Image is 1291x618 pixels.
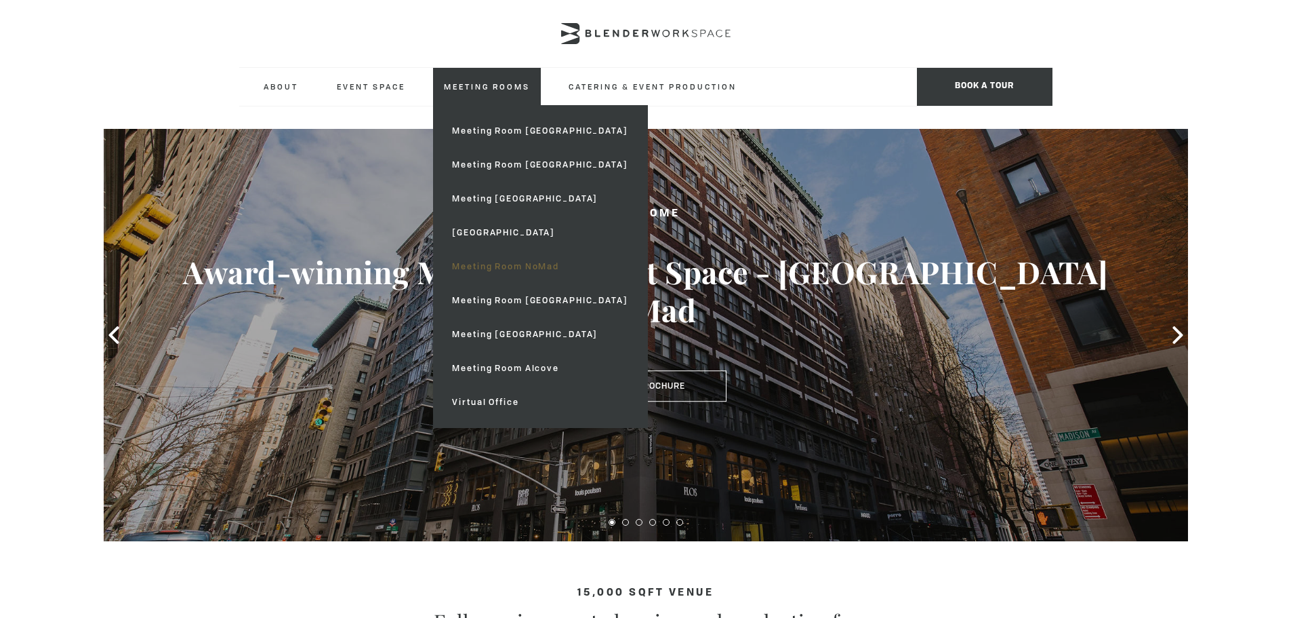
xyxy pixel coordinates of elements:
[441,351,638,385] a: Meeting Room Alcove
[158,253,1134,329] h3: Award-winning Meeting & Event Space - [GEOGRAPHIC_DATA] NoMad
[441,250,638,284] a: Meeting Room NoMad
[441,114,638,148] a: Meeting Room [GEOGRAPHIC_DATA]
[158,206,1134,223] h2: Welcome
[441,148,638,182] a: Meeting Room [GEOGRAPHIC_DATA]
[253,68,309,105] a: About
[917,68,1052,106] span: Book a tour
[239,587,1052,599] h4: 15,000 sqft venue
[558,68,747,105] a: Catering & Event Production
[441,216,638,250] a: [GEOGRAPHIC_DATA]
[433,68,541,105] a: Meeting Rooms
[441,284,638,317] a: Meeting Room [GEOGRAPHIC_DATA]
[441,182,638,216] a: Meeting [GEOGRAPHIC_DATA]
[441,385,638,419] a: Virtual Office
[441,317,638,351] a: Meeting [GEOGRAPHIC_DATA]
[326,68,416,105] a: Event Space
[1223,553,1291,618] iframe: Chat Widget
